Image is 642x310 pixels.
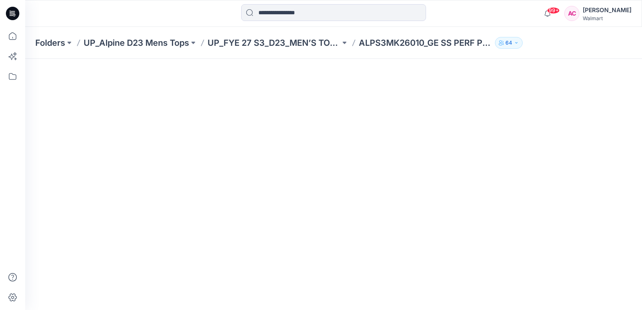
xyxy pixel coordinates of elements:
[35,37,65,49] a: Folders
[208,37,340,49] a: UP_FYE 27 S3_D23_MEN’S TOP ALPINE
[495,37,523,49] button: 64
[505,38,512,47] p: 64
[359,37,492,49] p: ALPS3MK26010_GE SS PERF PIQUE POLO
[583,5,631,15] div: [PERSON_NAME]
[547,7,560,14] span: 99+
[583,15,631,21] div: Walmart
[84,37,189,49] a: UP_Alpine D23 Mens Tops
[25,59,642,310] iframe: edit-style
[564,6,579,21] div: AC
